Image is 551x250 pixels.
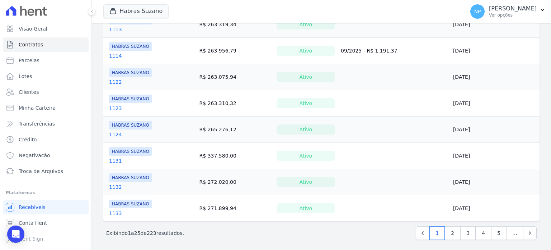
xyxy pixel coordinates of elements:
[341,48,397,54] a: 09/2025 - R$ 1.191,37
[277,124,335,135] div: Ativo
[489,12,537,18] p: Ver opções
[128,230,131,236] span: 1
[3,117,89,131] a: Transferências
[109,200,152,208] span: HABRAS SUZANO
[450,12,540,38] td: [DATE]
[460,226,476,240] a: 3
[476,226,491,240] a: 4
[19,73,32,80] span: Lotes
[3,164,89,178] a: Troca de Arquivos
[109,131,122,138] a: 1124
[197,64,274,90] td: R$ 263.075,94
[506,226,523,240] span: …
[109,173,152,182] span: HABRAS SUZANO
[3,69,89,83] a: Lotes
[103,4,169,18] button: Habras Suzano
[19,25,47,32] span: Visão Geral
[109,68,152,77] span: HABRAS SUZANO
[523,226,537,240] a: Next
[197,117,274,143] td: R$ 265.276,12
[197,38,274,64] td: R$ 263.956,79
[3,216,89,230] a: Conta Hent
[109,26,122,33] a: 1113
[19,219,47,227] span: Conta Hent
[19,204,46,211] span: Recebíveis
[19,41,43,48] span: Contratos
[277,19,335,29] div: Ativo
[3,132,89,147] a: Crédito
[489,5,537,12] p: [PERSON_NAME]
[277,46,335,56] div: Ativo
[197,90,274,117] td: R$ 263.310,32
[429,226,445,240] a: 1
[109,42,152,51] span: HABRAS SUZANO
[450,90,540,117] td: [DATE]
[450,143,540,169] td: [DATE]
[106,229,184,237] p: Exibindo a de resultados.
[445,226,460,240] a: 2
[3,148,89,163] a: Negativação
[109,78,122,86] a: 1122
[19,152,50,159] span: Negativação
[277,72,335,82] div: Ativo
[109,210,122,217] a: 1133
[277,203,335,213] div: Ativo
[277,98,335,108] div: Ativo
[19,88,39,96] span: Clientes
[109,157,122,164] a: 1131
[197,169,274,195] td: R$ 272.020,00
[3,85,89,99] a: Clientes
[3,37,89,52] a: Contratos
[109,105,122,112] a: 1123
[465,1,551,22] button: NP [PERSON_NAME] Ver opções
[277,151,335,161] div: Ativo
[491,226,507,240] a: 5
[416,226,429,240] a: Previous
[197,12,274,38] td: R$ 263.319,34
[7,226,24,243] div: Open Intercom Messenger
[19,104,56,112] span: Minha Carteira
[109,147,152,156] span: HABRAS SUZANO
[147,230,156,236] span: 223
[450,169,540,195] td: [DATE]
[3,22,89,36] a: Visão Geral
[19,120,55,127] span: Transferências
[450,117,540,143] td: [DATE]
[19,57,39,64] span: Parcelas
[6,188,86,197] div: Plataformas
[450,195,540,222] td: [DATE]
[109,95,152,103] span: HABRAS SUZANO
[19,168,63,175] span: Troca de Arquivos
[134,230,141,236] span: 25
[109,121,152,129] span: HABRAS SUZANO
[277,177,335,187] div: Ativo
[3,101,89,115] a: Minha Carteira
[109,52,122,59] a: 1114
[474,9,481,14] span: NP
[450,38,540,64] td: [DATE]
[3,200,89,214] a: Recebíveis
[450,64,540,90] td: [DATE]
[19,136,37,143] span: Crédito
[109,183,122,191] a: 1132
[197,143,274,169] td: R$ 337.580,00
[3,53,89,68] a: Parcelas
[197,195,274,222] td: R$ 271.899,94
